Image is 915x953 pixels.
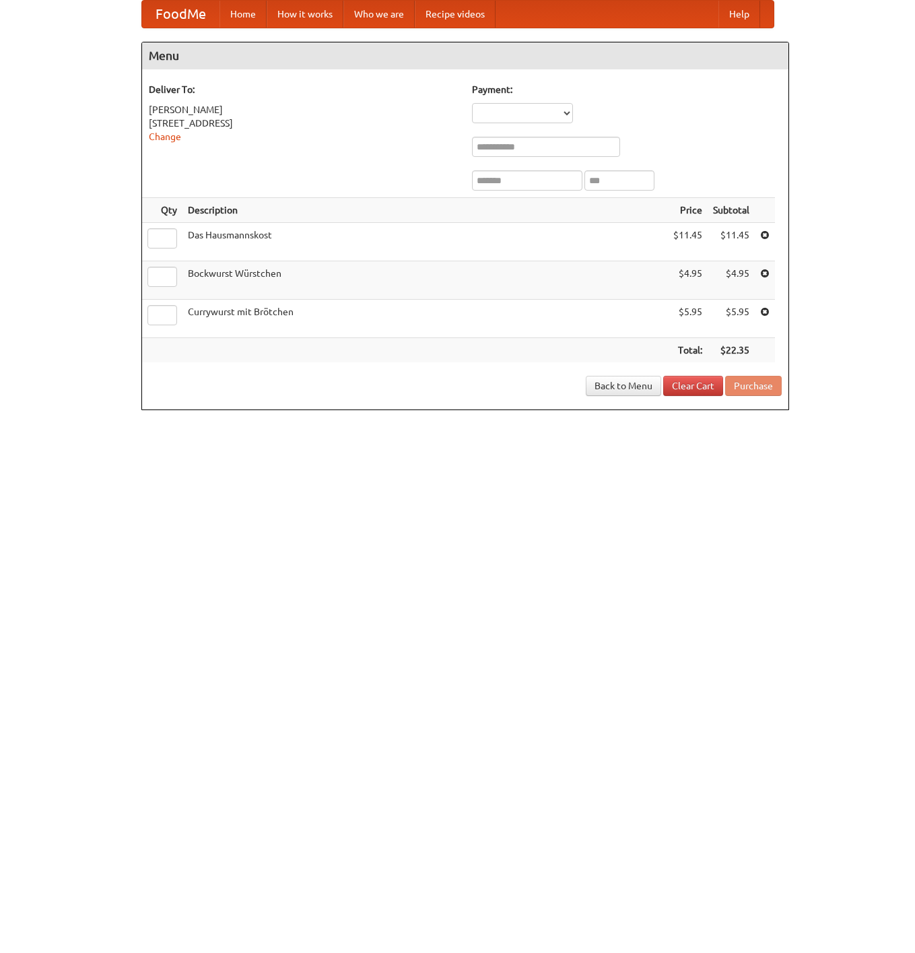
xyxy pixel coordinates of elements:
[149,83,459,96] h5: Deliver To:
[668,338,708,363] th: Total:
[708,338,755,363] th: $22.35
[182,198,668,223] th: Description
[668,300,708,338] td: $5.95
[267,1,343,28] a: How it works
[415,1,496,28] a: Recipe videos
[149,103,459,117] div: [PERSON_NAME]
[219,1,267,28] a: Home
[668,261,708,300] td: $4.95
[142,198,182,223] th: Qty
[708,300,755,338] td: $5.95
[718,1,760,28] a: Help
[142,1,219,28] a: FoodMe
[668,223,708,261] td: $11.45
[472,83,782,96] h5: Payment:
[149,117,459,130] div: [STREET_ADDRESS]
[182,223,668,261] td: Das Hausmannskost
[663,376,723,396] a: Clear Cart
[668,198,708,223] th: Price
[343,1,415,28] a: Who we are
[182,261,668,300] td: Bockwurst Würstchen
[708,223,755,261] td: $11.45
[182,300,668,338] td: Currywurst mit Brötchen
[586,376,661,396] a: Back to Menu
[725,376,782,396] button: Purchase
[149,131,181,142] a: Change
[708,261,755,300] td: $4.95
[708,198,755,223] th: Subtotal
[142,42,788,69] h4: Menu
